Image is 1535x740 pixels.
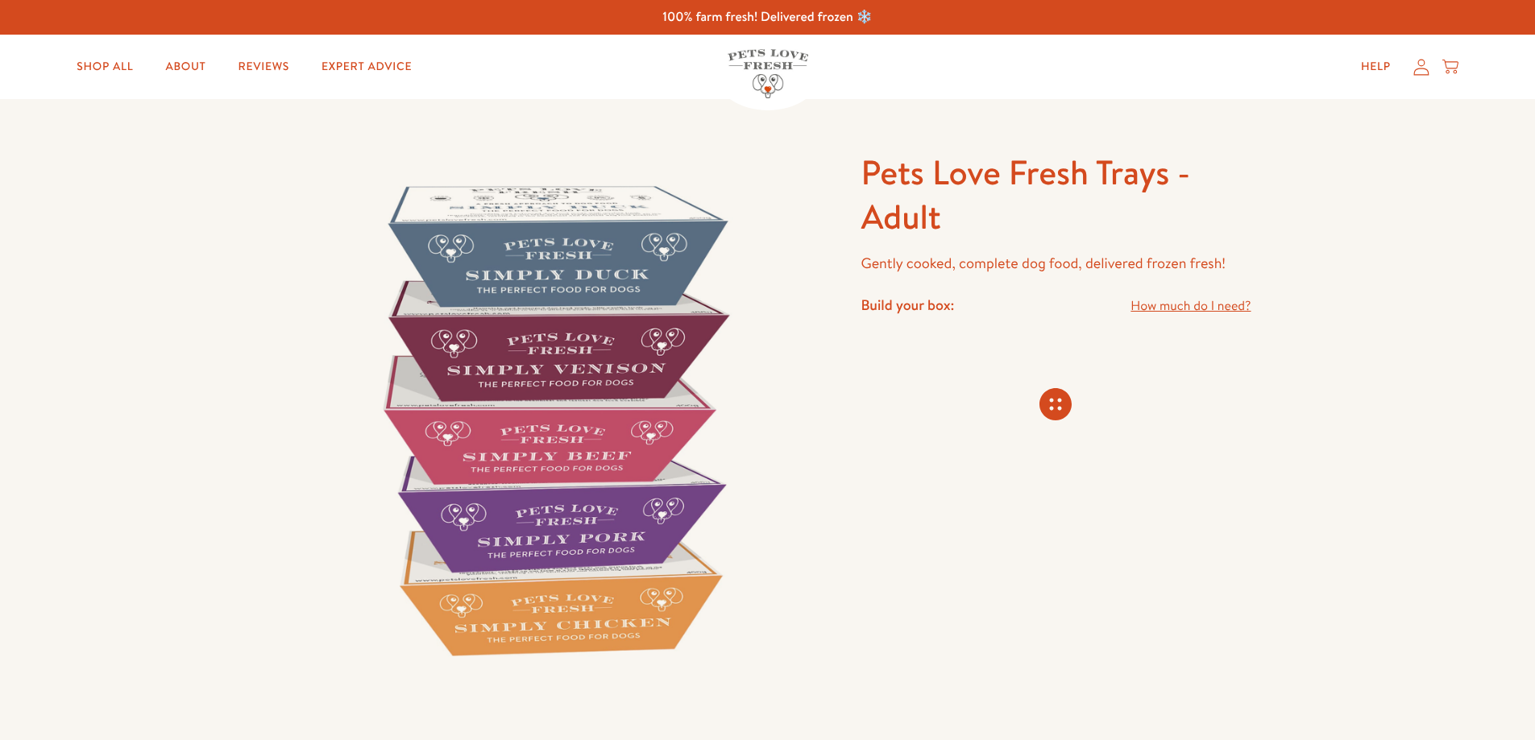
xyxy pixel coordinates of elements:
[1039,388,1072,420] svg: Connecting store
[861,151,1251,238] h1: Pets Love Fresh Trays - Adult
[309,51,425,83] a: Expert Advice
[226,51,302,83] a: Reviews
[152,51,218,83] a: About
[284,151,823,688] img: Pets Love Fresh Trays - Adult
[861,251,1251,276] p: Gently cooked, complete dog food, delivered frozen fresh!
[64,51,146,83] a: Shop All
[1131,296,1251,317] a: How much do I need?
[728,49,808,98] img: Pets Love Fresh
[1348,51,1404,83] a: Help
[861,296,954,314] h4: Build your box:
